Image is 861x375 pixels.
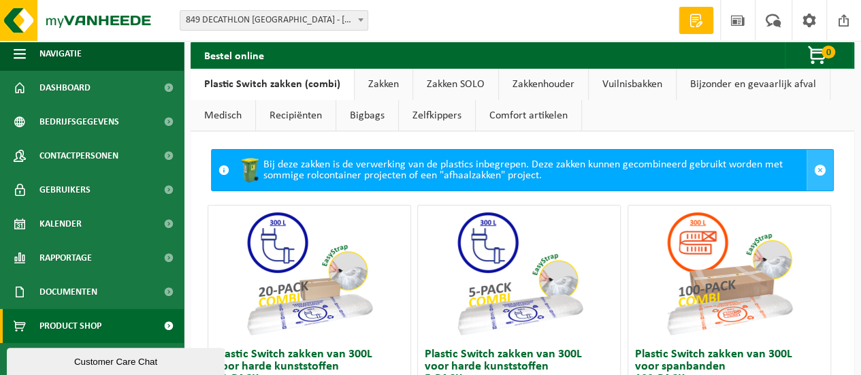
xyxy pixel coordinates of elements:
span: Kalender [39,207,82,241]
a: Bijzonder en gevaarlijk afval [677,69,830,100]
span: Contactpersonen [39,139,118,173]
span: Bedrijfsgegevens [39,105,119,139]
span: Product Shop [39,309,101,343]
a: Bigbags [336,100,398,131]
a: Zelfkippers [399,100,475,131]
img: 01-999949 [451,206,587,342]
a: Medisch [191,100,255,131]
img: WB-0240-HPE-GN-50.png [236,157,263,184]
a: Zakkenhouder [499,69,588,100]
iframe: chat widget [7,345,227,375]
a: Zakken SOLO [413,69,498,100]
img: 01-999950 [241,206,377,342]
img: 01-999954 [661,206,797,342]
span: Documenten [39,275,97,309]
a: Recipiënten [256,100,336,131]
h2: Bestel online [191,42,278,68]
span: Dashboard [39,71,91,105]
a: Zakken [355,69,412,100]
span: Rapportage [39,241,92,275]
a: Plastic Switch zakken (combi) [191,69,354,100]
span: 849 DECATHLON TURNHOUT - TURNHOUT [180,10,368,31]
a: Comfort artikelen [476,100,581,131]
span: 0 [822,46,835,59]
a: Vuilnisbakken [589,69,676,100]
span: Navigatie [39,37,82,71]
span: Gebruikers [39,173,91,207]
button: 0 [785,42,853,69]
div: Bij deze zakken is de verwerking van de plastics inbegrepen. Deze zakken kunnen gecombineerd gebr... [236,150,807,191]
span: 849 DECATHLON TURNHOUT - TURNHOUT [180,11,368,30]
a: Sluit melding [807,150,833,191]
